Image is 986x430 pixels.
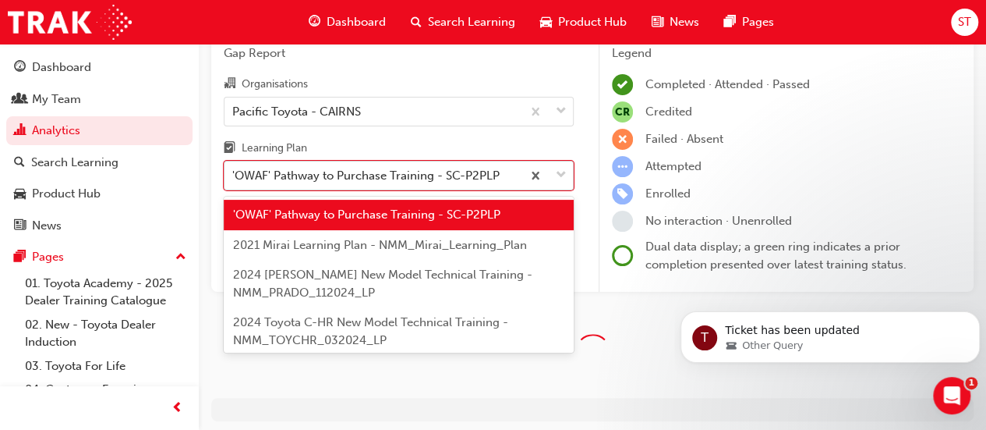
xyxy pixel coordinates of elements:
span: chart-icon [14,124,26,138]
button: Pages [6,243,193,272]
div: Dashboard [32,59,91,76]
a: Analytics [6,116,193,145]
span: Attempted [645,159,702,173]
span: learningRecordVerb_ENROLL-icon [612,183,633,204]
a: My Team [6,85,193,114]
div: 'OWAF' Pathway to Purchase Training - SC-P2PLP [232,167,500,185]
iframe: Intercom live chat [933,377,970,414]
a: 02. New - Toyota Dealer Induction [19,313,193,354]
span: Product Hub [558,13,627,31]
span: learningRecordVerb_FAIL-icon [612,129,633,150]
span: pages-icon [724,12,736,32]
span: pages-icon [14,251,26,265]
a: car-iconProduct Hub [528,6,639,38]
span: ST [958,13,971,31]
span: news-icon [14,219,26,233]
span: null-icon [612,101,633,123]
span: Credited [645,105,692,119]
a: Search Learning [6,148,193,177]
span: News [670,13,699,31]
span: up-icon [175,247,186,268]
span: Completed · Attended · Passed [645,77,810,91]
span: car-icon [540,12,552,32]
span: search-icon [14,156,25,170]
div: Pacific Toyota - CAIRNS [232,102,361,120]
a: 04. Customer Experience [19,378,193,402]
span: car-icon [14,187,26,201]
span: search-icon [411,12,422,32]
span: Dashboard [327,13,386,31]
div: Learning Plan [242,140,307,156]
span: Gap Report [224,44,574,62]
span: guage-icon [14,61,26,75]
iframe: Intercom notifications message [674,279,986,388]
span: Search Learning [428,13,515,31]
span: 2021 Mirai Learning Plan - NMM_Mirai_Learning_Plan [233,238,527,252]
span: Failed · Absent [645,132,723,146]
span: organisation-icon [224,77,235,91]
span: news-icon [652,12,663,32]
span: learningRecordVerb_NONE-icon [612,211,633,232]
button: DashboardMy TeamAnalyticsSearch LearningProduct HubNews [6,50,193,243]
div: My Team [32,91,81,108]
span: learningRecordVerb_ATTEMPT-icon [612,156,633,177]
span: prev-icon [171,399,183,418]
span: learningplan-icon [224,142,235,156]
div: Organisations [242,76,308,92]
a: Product Hub [6,179,193,208]
span: Pages [742,13,774,31]
img: Trak [8,5,132,40]
span: learningRecordVerb_COMPLETE-icon [612,74,633,95]
a: pages-iconPages [712,6,786,38]
span: Enrolled [645,187,691,201]
div: Pages [32,248,64,266]
span: 2024 Toyota C-HR New Model Technical Training - NMM_TOYCHR_032024_LP [233,315,508,347]
span: guage-icon [309,12,320,32]
span: No interaction · Unenrolled [645,214,792,228]
button: ST [951,9,978,36]
a: 01. Toyota Academy - 2025 Dealer Training Catalogue [19,272,193,313]
div: Search Learning [31,154,118,172]
span: people-icon [14,93,26,107]
a: news-iconNews [639,6,712,38]
span: down-icon [556,165,567,186]
span: Dual data display; a green ring indicates a prior completion presented over latest training status. [645,240,906,272]
div: Legend [612,44,961,62]
a: News [6,211,193,240]
a: 03. Toyota For Life [19,354,193,378]
a: guage-iconDashboard [296,6,398,38]
div: News [32,217,62,235]
span: 2024 [PERSON_NAME] New Model Technical Training - NMM_PRADO_112024_LP [233,268,532,300]
a: search-iconSearch Learning [398,6,528,38]
span: 1 [965,377,977,389]
div: Product Hub [32,185,101,203]
a: Dashboard [6,53,193,82]
span: down-icon [556,101,567,122]
span: 'OWAF' Pathway to Purchase Training - SC-P2PLP [233,208,500,222]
